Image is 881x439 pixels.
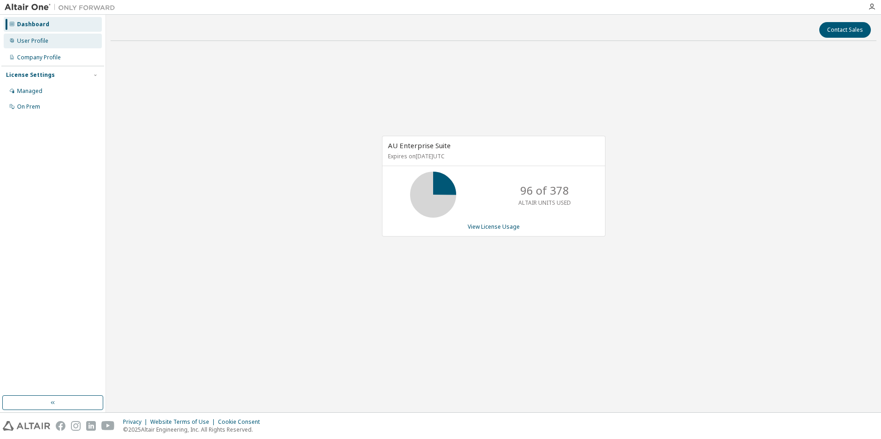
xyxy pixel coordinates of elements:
div: On Prem [17,103,40,110]
p: © 2025 Altair Engineering, Inc. All Rights Reserved. [123,426,265,433]
div: License Settings [6,71,55,79]
img: Altair One [5,3,120,12]
div: Dashboard [17,21,49,28]
img: youtube.svg [101,421,115,431]
p: ALTAIR UNITS USED [518,199,571,207]
span: AU Enterprise Suite [388,141,451,150]
img: facebook.svg [56,421,65,431]
div: Website Terms of Use [150,418,218,426]
p: 96 of 378 [520,183,569,198]
div: User Profile [17,37,48,45]
div: Managed [17,87,42,95]
button: Contact Sales [819,22,871,38]
p: Expires on [DATE] UTC [388,152,597,160]
a: View License Usage [468,223,520,231]
div: Company Profile [17,54,61,61]
div: Cookie Consent [218,418,265,426]
img: instagram.svg [71,421,81,431]
img: altair_logo.svg [3,421,50,431]
div: Privacy [123,418,150,426]
img: linkedin.svg [86,421,96,431]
